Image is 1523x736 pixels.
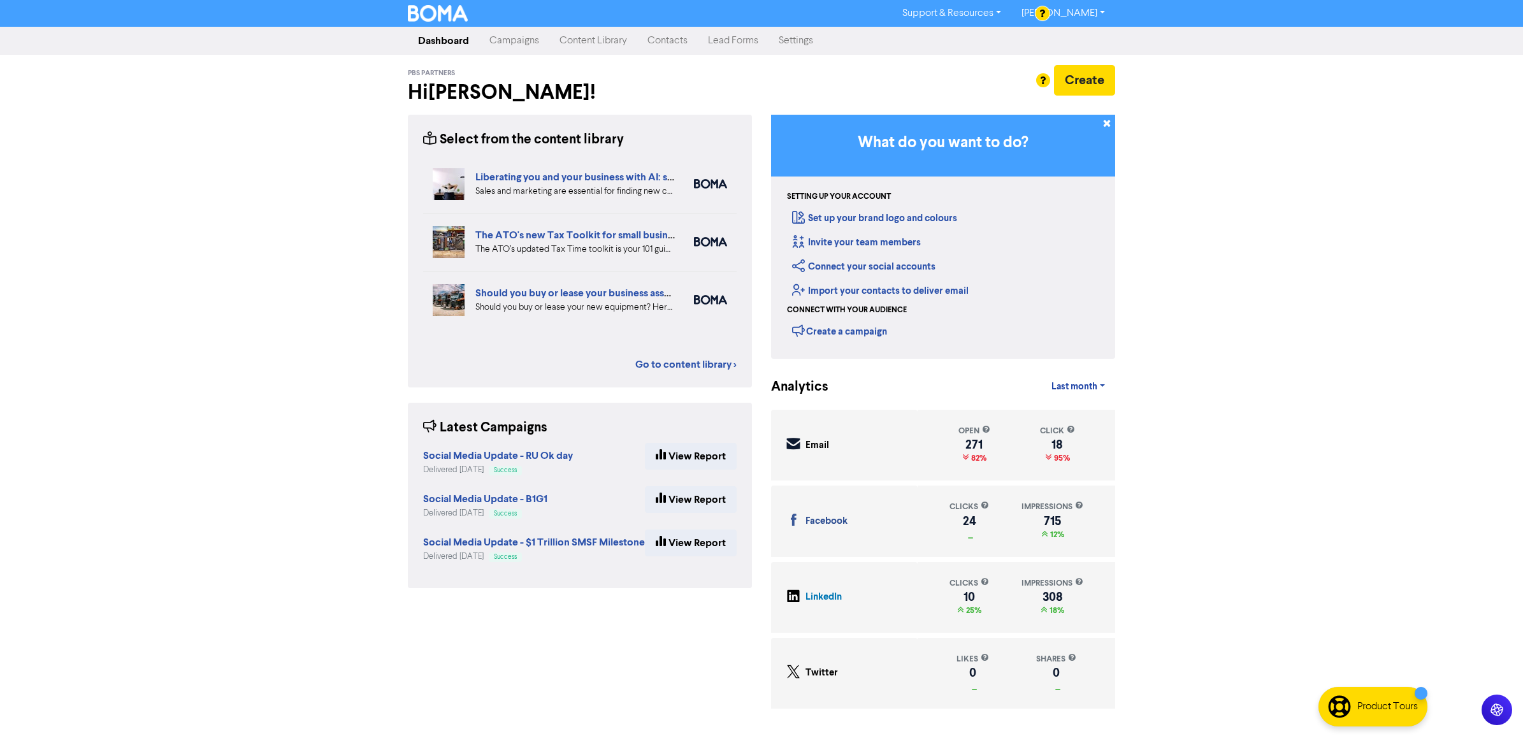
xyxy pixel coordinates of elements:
[423,449,573,462] strong: Social Media Update - RU Ok day
[1036,668,1076,678] div: 0
[1047,605,1064,616] span: 18%
[408,5,468,22] img: BOMA Logo
[1040,440,1075,450] div: 18
[475,301,675,314] div: Should you buy or lease your new equipment? Here are some pros and cons of each. We also can revi...
[969,681,977,691] span: _
[423,538,645,548] a: Social Media Update - $1 Trillion SMSF Milestone
[1040,425,1075,437] div: click
[479,28,549,54] a: Campaigns
[949,516,989,526] div: 24
[956,653,989,665] div: likes
[645,530,737,556] a: View Report
[1053,681,1060,691] span: _
[494,554,517,560] span: Success
[805,590,842,605] div: LinkedIn
[1048,530,1064,540] span: 12%
[792,236,921,249] a: Invite your team members
[787,191,891,203] div: Setting up your account
[956,668,989,678] div: 0
[769,28,823,54] a: Settings
[494,510,517,517] span: Success
[494,467,517,473] span: Success
[635,357,737,372] a: Go to content library >
[792,212,957,224] a: Set up your brand logo and colours
[694,295,727,305] img: boma_accounting
[549,28,637,54] a: Content Library
[1021,501,1083,513] div: impressions
[805,666,838,681] div: Twitter
[423,507,547,519] div: Delivered [DATE]
[792,261,935,273] a: Connect your social accounts
[637,28,698,54] a: Contacts
[958,440,990,450] div: 271
[645,443,737,470] a: View Report
[771,115,1115,359] div: Getting Started in BOMA
[408,80,752,105] h2: Hi [PERSON_NAME] !
[694,179,727,189] img: boma
[1051,453,1070,463] span: 95%
[408,69,455,78] span: PBS Partners
[423,493,547,505] strong: Social Media Update - B1G1
[423,464,573,476] div: Delivered [DATE]
[423,536,645,549] strong: Social Media Update - $1 Trillion SMSF Milestone
[964,605,981,616] span: 25%
[475,243,675,256] div: The ATO’s updated Tax Time toolkit is your 101 guide to business taxes. We’ve summarised the key ...
[792,285,969,297] a: Import your contacts to deliver email
[1054,65,1115,96] button: Create
[958,425,990,437] div: open
[792,321,887,340] div: Create a campaign
[698,28,769,54] a: Lead Forms
[1036,653,1076,665] div: shares
[949,592,989,602] div: 10
[790,134,1096,152] h3: What do you want to do?
[423,418,547,438] div: Latest Campaigns
[965,530,973,540] span: _
[423,494,547,505] a: Social Media Update - B1G1
[1021,516,1083,526] div: 715
[771,377,812,397] div: Analytics
[1051,381,1097,393] span: Last month
[949,501,989,513] div: clicks
[423,451,573,461] a: Social Media Update - RU Ok day
[475,229,719,242] a: The ATO's new Tax Toolkit for small business owners
[892,3,1011,24] a: Support & Resources
[805,514,848,529] div: Facebook
[969,453,986,463] span: 82%
[645,486,737,513] a: View Report
[1021,592,1083,602] div: 308
[408,28,479,54] a: Dashboard
[475,287,682,299] a: Should you buy or lease your business assets?
[805,438,829,453] div: Email
[1021,577,1083,589] div: impressions
[787,305,907,316] div: Connect with your audience
[1041,374,1115,400] a: Last month
[423,551,645,563] div: Delivered [DATE]
[475,171,752,184] a: Liberating you and your business with AI: sales and marketing
[1459,675,1523,736] iframe: Chat Widget
[694,237,727,247] img: boma
[423,130,624,150] div: Select from the content library
[475,185,675,198] div: Sales and marketing are essential for finding new customers but eat into your business time. We e...
[1011,3,1115,24] a: [PERSON_NAME]
[949,577,989,589] div: clicks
